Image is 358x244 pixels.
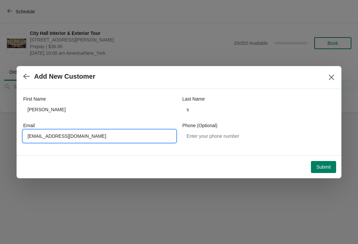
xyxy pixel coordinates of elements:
label: First Name [23,96,46,102]
input: Enter your email [23,130,176,142]
label: Email [23,122,35,129]
button: Submit [311,161,336,173]
label: Phone (Optional) [182,122,217,129]
input: Enter your phone number [182,130,335,142]
button: Close [326,71,337,83]
span: Submit [316,164,331,170]
input: Smith [182,104,335,116]
h2: Add New Customer [34,73,95,80]
label: Last Name [182,96,205,102]
input: John [23,104,176,116]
